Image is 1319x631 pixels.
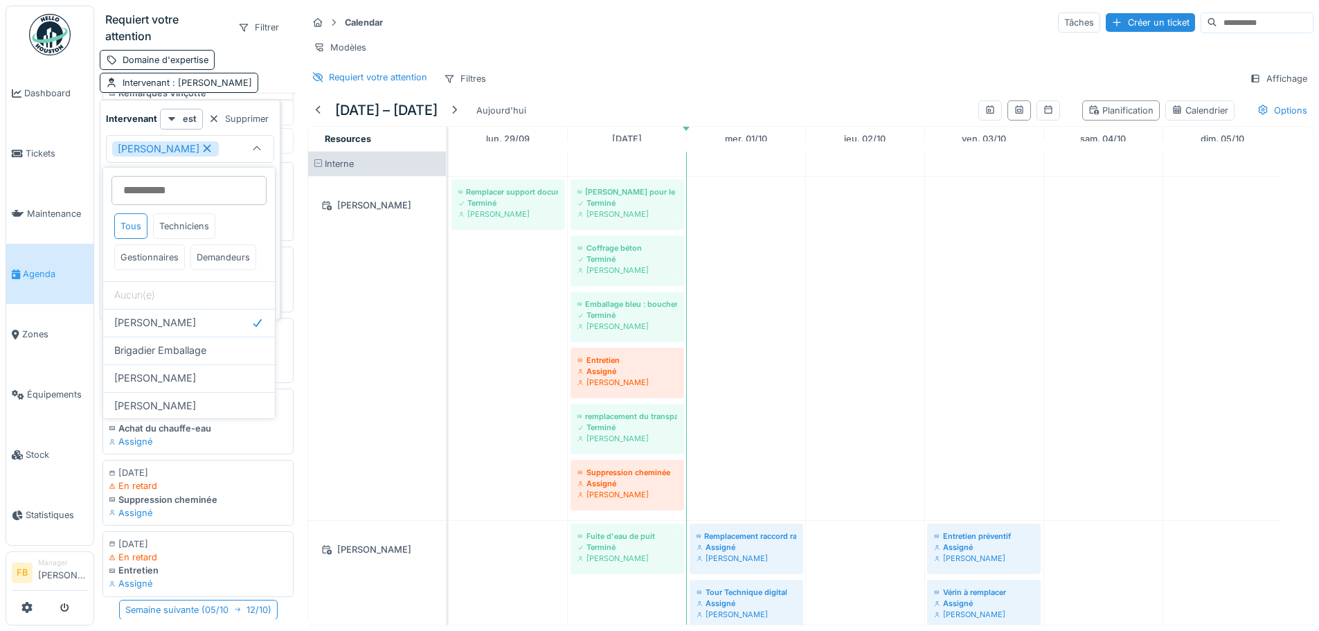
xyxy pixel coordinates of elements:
[934,531,1034,542] div: Entretien préventif
[1197,130,1248,148] a: 5 octobre 2025
[458,186,558,197] div: Remplacer support documentaire zone Affinage
[105,11,226,44] div: Requiert votre attention
[329,71,427,84] div: Requiert votre attention
[577,553,677,564] div: [PERSON_NAME]
[1077,130,1129,148] a: 4 octobre 2025
[934,598,1034,609] div: Assigné
[697,598,796,609] div: Assigné
[38,558,88,587] li: [PERSON_NAME]
[577,489,677,500] div: [PERSON_NAME]
[103,281,275,309] div: Aucun(e)
[27,207,88,220] span: Maintenance
[697,609,796,620] div: [PERSON_NAME]
[577,321,677,332] div: [PERSON_NAME]
[934,609,1034,620] div: [PERSON_NAME]
[24,87,88,100] span: Dashboard
[577,242,677,254] div: Coffrage béton
[721,130,771,148] a: 1 octobre 2025
[438,69,492,89] div: Filtres
[114,398,196,414] span: [PERSON_NAME]
[577,186,677,197] div: [PERSON_NAME] pour le remontage d'une partie de tète de robot affinage
[22,328,88,341] span: Zones
[112,141,219,157] div: [PERSON_NAME]
[155,163,274,181] div: Ajouter une condition
[339,16,388,29] strong: Calendar
[114,343,206,358] span: Brigadier Emballage
[934,542,1034,553] div: Assigné
[841,130,889,148] a: 2 octobre 2025
[106,112,157,125] strong: Intervenant
[577,265,677,276] div: [PERSON_NAME]
[335,102,438,118] h5: [DATE] – [DATE]
[316,541,438,558] div: [PERSON_NAME]
[697,531,796,542] div: Remplacement raccord rapide
[577,411,677,422] div: remplacement du transpalette peseur avec un roulement cassé par celui revenu de chez lejeune
[114,213,147,239] div: Tous
[577,310,677,321] div: Terminé
[958,130,1010,148] a: 3 octobre 2025
[190,245,256,270] div: Demandeurs
[577,542,677,553] div: Terminé
[697,587,796,598] div: Tour Technique digital
[109,466,287,479] div: [DATE]
[109,551,287,564] div: En retard
[38,558,88,568] div: Manager
[114,371,196,386] span: [PERSON_NAME]
[577,478,677,489] div: Assigné
[29,14,71,55] img: Badge_color-CXgf-gQk.svg
[577,422,677,433] div: Terminé
[109,493,287,506] div: Suppression cheminée
[123,76,252,89] div: Intervenant
[109,422,287,435] div: Achat du chauffe-eau
[1172,104,1228,117] div: Calendrier
[471,101,532,120] div: Aujourd'hui
[1244,69,1313,89] div: Affichage
[609,130,645,148] a: 30 septembre 2025
[577,208,677,220] div: [PERSON_NAME]
[577,433,677,444] div: [PERSON_NAME]
[697,542,796,553] div: Assigné
[577,197,677,208] div: Terminé
[26,448,88,461] span: Stock
[109,435,287,448] div: Assigné
[170,78,252,88] span: : [PERSON_NAME]
[458,197,558,208] div: Terminé
[1058,12,1100,33] div: Tâches
[26,147,88,160] span: Tickets
[1251,100,1313,121] div: Options
[114,245,185,270] div: Gestionnaires
[577,299,677,310] div: Emballage bleu : boucher ouverture vers chemin de câbles derrière armoire étiquette
[102,99,294,125] div: août 2025
[123,53,208,66] div: Domaine d'expertise
[316,197,438,214] div: [PERSON_NAME]
[577,355,677,366] div: Entretien
[12,562,33,583] li: FB
[307,37,373,57] div: Modèles
[1106,13,1195,32] div: Créer un ticket
[577,377,677,388] div: [PERSON_NAME]
[577,366,677,377] div: Assigné
[183,112,197,125] strong: est
[577,531,677,542] div: Fuite d'eau de puit
[1088,104,1154,117] div: Planification
[577,254,677,265] div: Terminé
[109,87,287,100] div: Remarques Vinçotte
[26,508,88,522] span: Statistiques
[325,134,371,144] span: Resources
[109,506,287,519] div: Assigné
[483,130,533,148] a: 29 septembre 2025
[114,315,196,330] span: [PERSON_NAME]
[697,553,796,564] div: [PERSON_NAME]
[934,587,1034,598] div: Vérin à remplacer
[232,17,285,37] div: Filtrer
[119,600,278,620] div: Semaine suivante ( 05/10 12/10 )
[27,388,88,401] span: Équipements
[325,159,354,169] span: Interne
[203,109,274,128] div: Supprimer
[109,577,287,590] div: Assigné
[153,213,215,239] div: Techniciens
[109,564,287,577] div: Entretien
[109,479,287,492] div: En retard
[577,467,677,478] div: Suppression cheminée
[458,208,558,220] div: [PERSON_NAME]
